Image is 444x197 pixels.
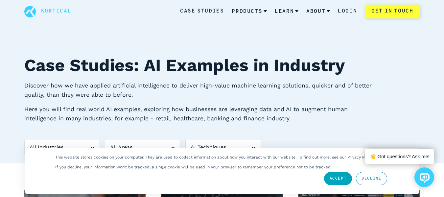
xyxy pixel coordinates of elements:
div: All Areas [105,139,180,156]
p: Here you will find real world AI examples, exploring how businesses are leveraging data and AI to... [24,105,381,123]
a: Accept [324,172,352,185]
a: Kortical [41,7,72,16]
a: Case Studies [180,7,224,16]
a: Get in touch [365,5,420,18]
a: Learn [275,3,298,20]
h1: Case Studies: AI Examples in Industry [24,53,420,78]
a: About [306,3,330,20]
p: If you decline, your information won’t be tracked, a single cookie will be used in your browser t... [55,165,332,169]
a: Decline [356,172,387,185]
p: Discover how we have applied artificial intelligence to deliver high-value machine learning solut... [24,81,381,99]
div: AI Techniques [185,139,261,156]
div: All Industries [24,139,100,156]
a: Login [338,7,357,16]
a: Products [232,3,267,20]
p: This website stores cookies on your computer. They are used to collect information about how you ... [55,155,374,160]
